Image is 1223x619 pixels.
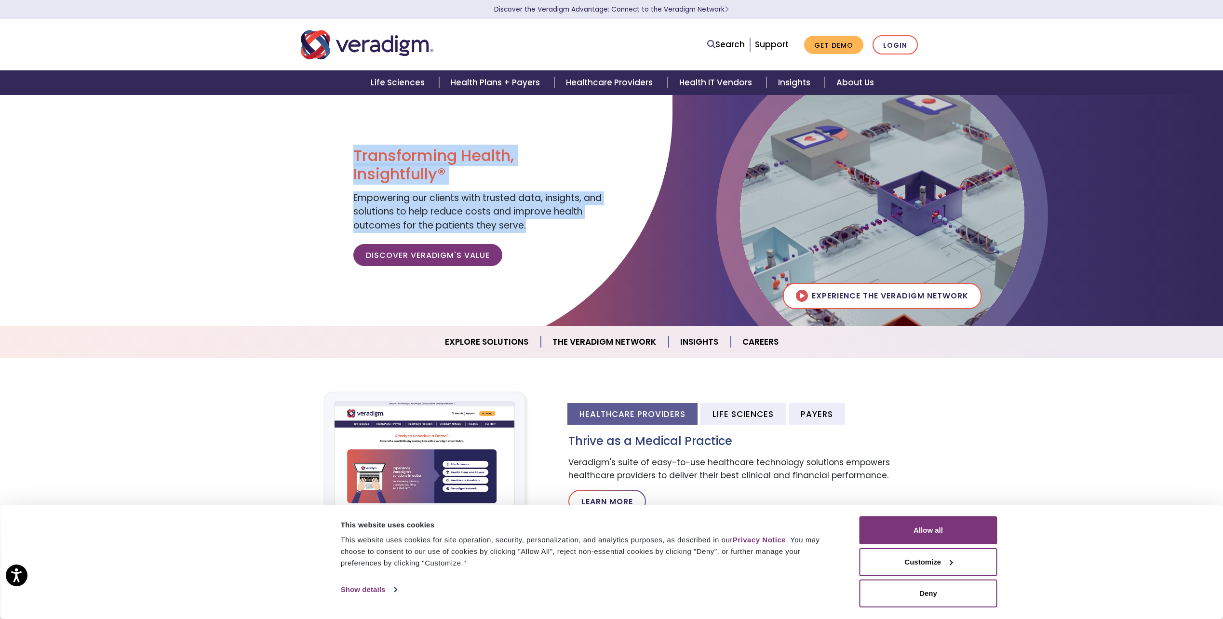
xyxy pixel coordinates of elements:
[341,582,397,597] a: Show details
[725,5,729,14] span: Learn More
[567,403,698,425] li: Healthcare Providers
[804,36,863,54] a: Get Demo
[353,147,604,184] h1: Transforming Health, Insightfully®
[353,244,502,266] a: Discover Veradigm's Value
[353,191,602,232] span: Empowering our clients with trusted data, insights, and solutions to help reduce costs and improv...
[494,5,729,14] a: Discover the Veradigm Advantage: Connect to the Veradigm NetworkLearn More
[669,330,731,354] a: Insights
[860,579,997,607] button: Deny
[301,29,433,61] img: Veradigm logo
[554,70,667,95] a: Healthcare Providers
[707,38,745,51] a: Search
[359,70,439,95] a: Life Sciences
[860,516,997,544] button: Allow all
[568,434,923,448] h3: Thrive as a Medical Practice
[439,70,554,95] a: Health Plans + Payers
[733,536,786,544] a: Privacy Notice
[668,70,766,95] a: Health IT Vendors
[433,330,541,354] a: Explore Solutions
[825,70,886,95] a: About Us
[873,35,918,55] a: Login
[341,534,838,569] div: This website uses cookies for site operation, security, personalization, and analytics purposes, ...
[789,403,845,425] li: Payers
[568,456,923,482] p: Veradigm's suite of easy-to-use healthcare technology solutions empowers healthcare providers to ...
[766,70,825,95] a: Insights
[341,519,838,531] div: This website uses cookies
[700,403,786,425] li: Life Sciences
[755,39,789,50] a: Support
[860,548,997,576] button: Customize
[541,330,669,354] a: The Veradigm Network
[731,330,790,354] a: Careers
[568,490,646,513] a: Learn More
